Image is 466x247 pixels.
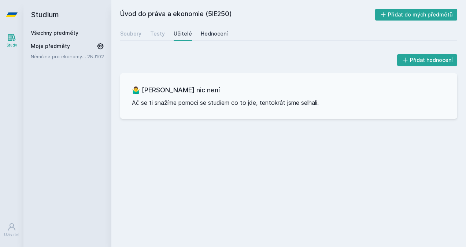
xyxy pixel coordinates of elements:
[120,26,141,41] a: Soubory
[31,43,70,50] span: Moje předměty
[174,30,192,37] div: Učitelé
[132,98,445,107] p: Ač se ti snažíme pomoci se studiem co to jde, tentokrát jsme selhali.
[201,30,228,37] div: Hodnocení
[375,9,458,21] button: Přidat do mých předmětů
[201,26,228,41] a: Hodnocení
[132,85,445,95] h3: 🤷‍♂️ [PERSON_NAME] nic není
[174,26,192,41] a: Učitelé
[7,43,17,48] div: Study
[150,30,165,37] div: Testy
[31,53,87,60] a: Němčina pro ekonomy - základní úroveň 2 (A1/A2)
[150,26,165,41] a: Testy
[1,219,22,241] a: Uživatel
[120,30,141,37] div: Soubory
[1,29,22,52] a: Study
[120,9,375,21] h2: Úvod do práva a ekonomie (5IE250)
[4,232,19,237] div: Uživatel
[87,54,104,59] a: 2NJ102
[397,54,458,66] button: Přidat hodnocení
[31,30,78,36] a: Všechny předměty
